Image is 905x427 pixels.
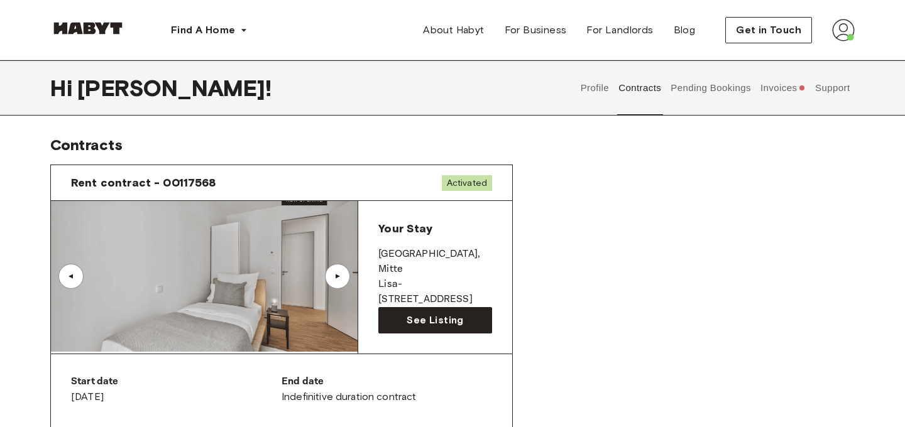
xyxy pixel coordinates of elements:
[736,23,801,38] span: Get in Touch
[161,18,258,43] button: Find A Home
[171,23,235,38] span: Find A Home
[759,60,807,116] button: Invoices
[50,75,77,101] span: Hi
[505,23,567,38] span: For Business
[378,277,492,307] p: Lisa-[STREET_ADDRESS]
[331,273,344,280] div: ▲
[378,247,492,277] p: [GEOGRAPHIC_DATA] , Mitte
[832,19,855,41] img: avatar
[576,60,855,116] div: user profile tabs
[71,374,282,389] p: Start date
[282,374,492,389] p: End date
[413,18,494,43] a: About Habyt
[576,18,663,43] a: For Landlords
[674,23,696,38] span: Blog
[77,75,271,101] span: [PERSON_NAME] !
[495,18,577,43] a: For Business
[71,175,216,190] span: Rent contract - 00117568
[617,60,663,116] button: Contracts
[71,374,282,404] div: [DATE]
[664,18,706,43] a: Blog
[423,23,484,38] span: About Habyt
[50,22,126,35] img: Habyt
[65,273,77,280] div: ▲
[813,60,852,116] button: Support
[51,201,358,352] img: Image of the room
[407,313,463,328] span: See Listing
[586,23,653,38] span: For Landlords
[442,175,492,191] span: Activated
[378,222,432,235] span: Your Stay
[50,136,123,154] span: Contracts
[669,60,753,116] button: Pending Bookings
[725,17,812,43] button: Get in Touch
[378,307,492,333] a: See Listing
[579,60,611,116] button: Profile
[282,374,492,404] div: Indefinitive duration contract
